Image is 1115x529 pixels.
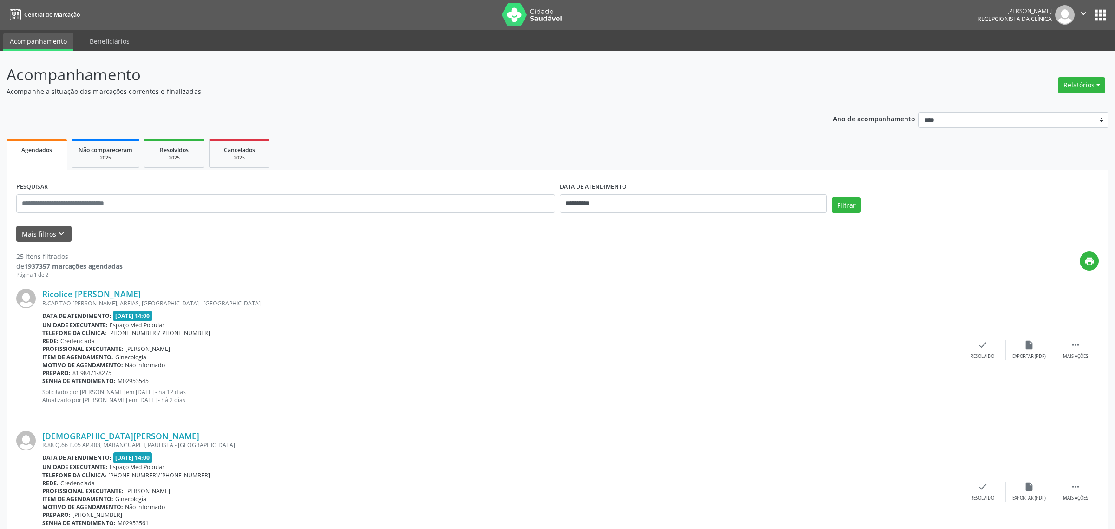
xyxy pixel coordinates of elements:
span: Credenciada [60,337,95,345]
span: Cancelados [224,146,255,154]
label: DATA DE ATENDIMENTO [560,180,627,194]
b: Item de agendamento: [42,353,113,361]
a: Beneficiários [83,33,136,49]
b: Telefone da clínica: [42,329,106,337]
div: Mais ações [1063,353,1088,360]
span: Ginecologia [115,353,146,361]
b: Data de atendimento: [42,312,111,320]
b: Preparo: [42,369,71,377]
p: Acompanhamento [7,63,778,86]
b: Profissional executante: [42,345,124,353]
i:  [1070,340,1081,350]
b: Profissional executante: [42,487,124,495]
span: Não informado [125,503,165,511]
img: img [1055,5,1075,25]
i: insert_drive_file [1024,340,1034,350]
span: [DATE] 14:00 [113,452,152,463]
b: Data de atendimento: [42,454,111,462]
label: PESQUISAR [16,180,48,194]
b: Unidade executante: [42,463,108,471]
div: Página 1 de 2 [16,271,123,279]
a: Ricolice [PERSON_NAME] [42,289,141,299]
button: apps [1092,7,1108,23]
span: Central de Marcação [24,11,80,19]
b: Unidade executante: [42,321,108,329]
span: Agendados [21,146,52,154]
span: Credenciada [60,479,95,487]
i:  [1070,482,1081,492]
button: Relatórios [1058,77,1105,93]
span: Não informado [125,361,165,369]
button: print [1080,251,1099,271]
div: 2025 [79,154,132,161]
a: Acompanhamento [3,33,73,51]
span: [DATE] 14:00 [113,311,152,321]
div: 2025 [151,154,197,161]
div: de [16,261,123,271]
b: Rede: [42,337,59,345]
span: Recepcionista da clínica [977,15,1052,23]
b: Senha de atendimento: [42,377,116,385]
a: Central de Marcação [7,7,80,22]
strong: 1937357 marcações agendadas [24,262,123,271]
i:  [1078,8,1089,19]
div: R.CAPITAO [PERSON_NAME], AREIAS, [GEOGRAPHIC_DATA] - [GEOGRAPHIC_DATA] [42,299,959,307]
p: Acompanhe a situação das marcações correntes e finalizadas [7,86,778,96]
div: 25 itens filtrados [16,251,123,261]
span: M02953545 [118,377,149,385]
span: Ginecologia [115,495,146,503]
i: print [1084,256,1095,266]
span: Espaço Med Popular [110,321,164,329]
img: img [16,289,36,308]
span: Não compareceram [79,146,132,154]
span: [PHONE_NUMBER] [72,511,122,519]
a: [DEMOGRAPHIC_DATA][PERSON_NAME] [42,431,199,441]
span: [PERSON_NAME] [125,487,170,495]
div: 2025 [216,154,262,161]
p: Solicitado por [PERSON_NAME] em [DATE] - há 12 dias Atualizado por [PERSON_NAME] em [DATE] - há 2... [42,388,959,404]
b: Preparo: [42,511,71,519]
button: Mais filtroskeyboard_arrow_down [16,226,72,242]
span: [PERSON_NAME] [125,345,170,353]
span: Resolvidos [160,146,189,154]
b: Telefone da clínica: [42,471,106,479]
b: Motivo de agendamento: [42,503,123,511]
p: Ano de acompanhamento [833,112,915,124]
div: Resolvido [971,495,994,502]
img: img [16,431,36,450]
i: check [977,340,988,350]
i: check [977,482,988,492]
span: 81 98471-8275 [72,369,111,377]
div: [PERSON_NAME] [977,7,1052,15]
b: Item de agendamento: [42,495,113,503]
span: [PHONE_NUMBER]/[PHONE_NUMBER] [108,471,210,479]
span: Espaço Med Popular [110,463,164,471]
button:  [1075,5,1092,25]
div: Mais ações [1063,495,1088,502]
b: Motivo de agendamento: [42,361,123,369]
i: keyboard_arrow_down [56,229,66,239]
b: Rede: [42,479,59,487]
span: M02953561 [118,519,149,527]
div: Exportar (PDF) [1012,495,1046,502]
div: Exportar (PDF) [1012,353,1046,360]
button: Filtrar [832,197,861,213]
span: [PHONE_NUMBER]/[PHONE_NUMBER] [108,329,210,337]
div: R.88 Q.66 B.05 AP.403, MARANGUAPE I, PAULISTA - [GEOGRAPHIC_DATA] [42,441,959,449]
i: insert_drive_file [1024,482,1034,492]
b: Senha de atendimento: [42,519,116,527]
div: Resolvido [971,353,994,360]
